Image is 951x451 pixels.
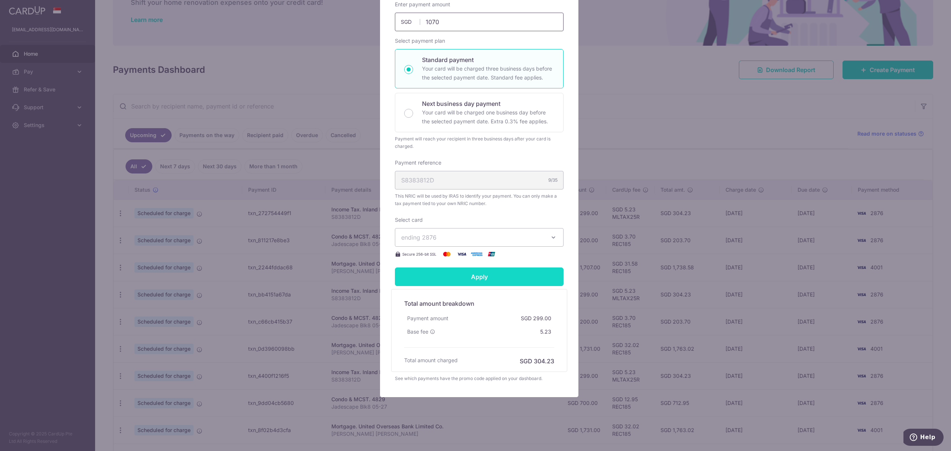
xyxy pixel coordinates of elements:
[395,159,441,166] label: Payment reference
[537,325,554,338] div: 5.23
[548,176,558,184] div: 9/35
[422,64,554,82] p: Your card will be charged three business days before the selected payment date. Standard fee appl...
[402,251,436,257] span: Secure 256-bit SSL
[395,267,564,286] input: Apply
[469,250,484,259] img: American Express
[404,357,458,364] h6: Total amount charged
[404,299,554,308] h5: Total amount breakdown
[520,357,554,366] h6: SGD 304.23
[422,108,554,126] p: Your card will be charged one business day before the selected payment date. Extra 0.3% fee applies.
[395,192,564,207] span: This NRIC will be used by IRAS to identify your payment. You can only make a tax payment tied to ...
[401,234,436,241] span: ending 2876
[401,18,420,26] span: SGD
[395,1,450,8] label: Enter payment amount
[395,216,423,224] label: Select card
[395,375,564,382] div: See which payments have the promo code applied on your dashboard.
[422,99,554,108] p: Next business day payment
[439,250,454,259] img: Mastercard
[395,13,564,31] input: 0.00
[395,228,564,247] button: ending 2876
[395,37,445,45] label: Select payment plan
[395,135,564,150] div: Payment will reach your recipient in three business days after your card is charged.
[454,250,469,259] img: Visa
[404,312,451,325] div: Payment amount
[903,429,944,447] iframe: Opens a widget where you can find more information
[518,312,554,325] div: SGD 299.00
[422,55,554,64] p: Standard payment
[407,328,428,335] span: Base fee
[484,250,499,259] img: UnionPay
